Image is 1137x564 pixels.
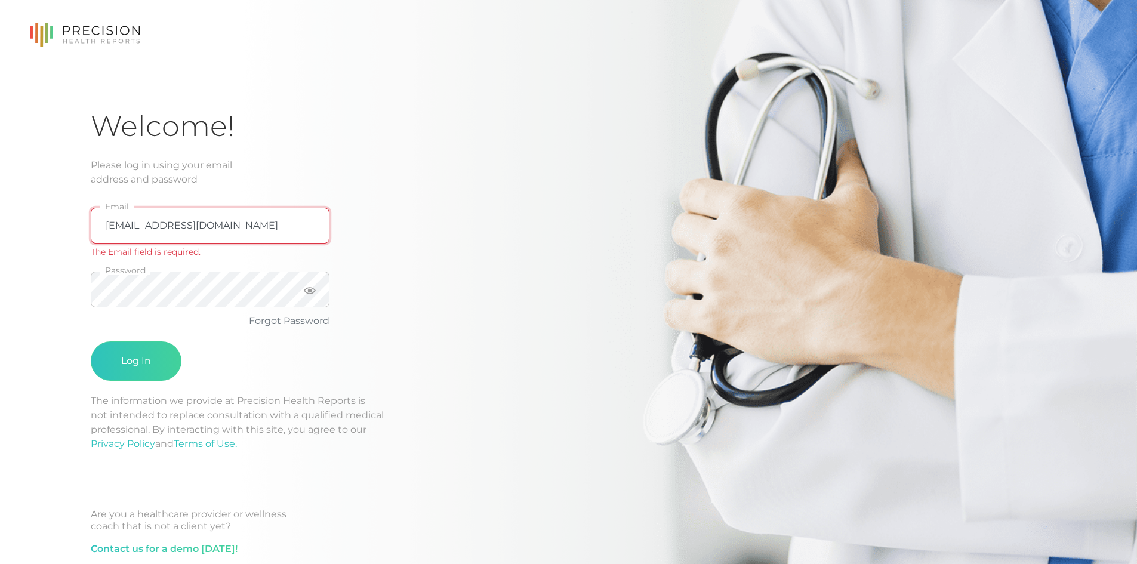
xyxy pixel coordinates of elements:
[91,341,181,381] button: Log In
[91,158,1046,187] div: Please log in using your email address and password
[174,438,237,449] a: Terms of Use.
[91,208,329,244] input: Email
[91,394,1046,451] p: The information we provide at Precision Health Reports is not intended to replace consultation wi...
[249,315,329,326] a: Forgot Password
[91,542,238,556] a: Contact us for a demo [DATE]!
[91,438,155,449] a: Privacy Policy
[91,508,1046,532] div: Are you a healthcare provider or wellness coach that is not a client yet?
[91,246,329,258] div: The Email field is required.
[91,109,1046,144] h1: Welcome!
